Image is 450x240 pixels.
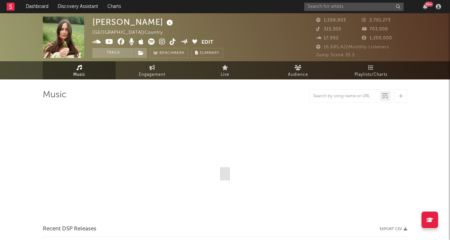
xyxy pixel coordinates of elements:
input: Search for artists [304,3,404,11]
span: Playlists/Charts [355,71,387,79]
span: 1,598,803 [316,18,346,23]
a: Audience [261,61,334,79]
span: Audience [288,71,308,79]
span: Music [73,71,85,79]
button: Edit [201,38,213,47]
span: Summary [200,51,219,55]
button: Track [92,48,134,58]
input: Search by song name or URL [310,94,380,99]
span: 703,000 [362,27,388,31]
span: 2,701,273 [362,18,391,23]
div: 99 + [425,2,433,7]
button: Export CSV [380,227,407,231]
a: Benchmark [150,48,188,58]
span: 1,200,000 [362,36,392,40]
span: Engagement [139,71,165,79]
span: 315,300 [316,27,341,31]
span: Jump Score: 35.3 [316,53,355,57]
a: Playlists/Charts [334,61,407,79]
div: [PERSON_NAME] [92,17,175,27]
a: Music [43,61,116,79]
span: Recent DSP Releases [43,225,96,233]
span: 16,685,422 Monthly Listeners [316,45,389,49]
a: Live [189,61,261,79]
button: Summary [192,48,223,58]
div: [GEOGRAPHIC_DATA] | Country [92,29,170,37]
span: Live [221,71,229,79]
span: Benchmark [159,49,185,57]
button: 99+ [423,4,427,9]
span: 17,992 [316,36,339,40]
a: Engagement [116,61,189,79]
